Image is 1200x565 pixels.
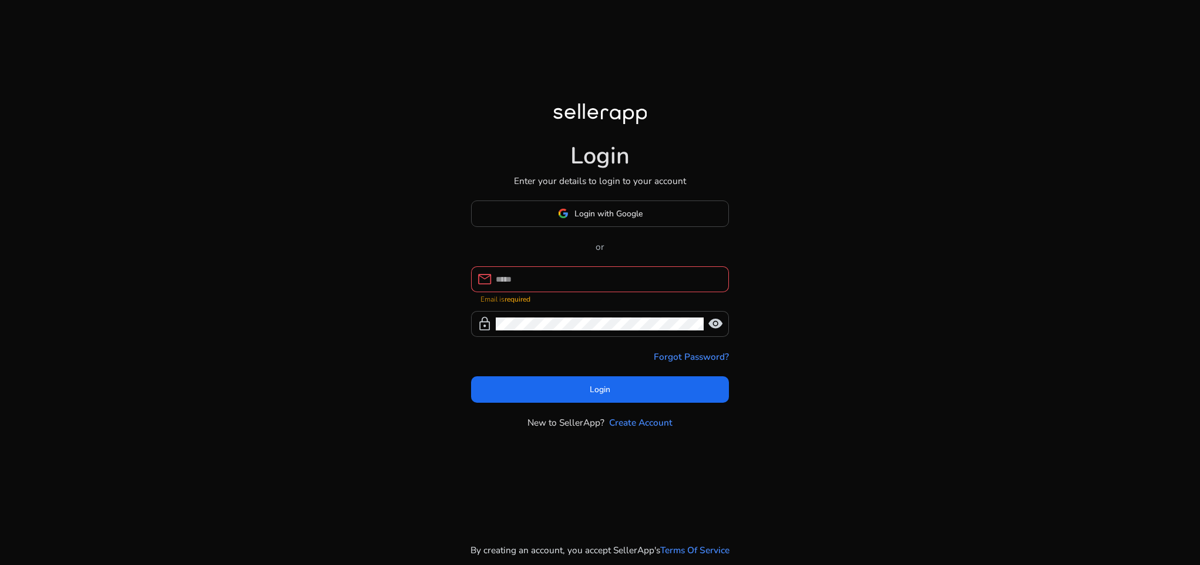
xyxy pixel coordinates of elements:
[527,416,604,429] p: New to SellerApp?
[660,543,730,557] a: Terms Of Service
[471,240,730,253] p: or
[654,350,729,363] a: Forgot Password?
[505,295,530,304] strong: required
[477,272,492,287] span: mail
[471,376,730,403] button: Login
[558,208,569,219] img: google-logo.svg
[477,316,492,332] span: lock
[471,200,730,227] button: Login with Google
[480,292,720,305] mat-error: Email is
[514,174,686,188] p: Enter your details to login to your account
[570,142,630,170] h1: Login
[609,416,673,429] a: Create Account
[708,316,723,332] span: visibility
[590,383,610,396] span: Login
[574,208,643,220] span: Login with Google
